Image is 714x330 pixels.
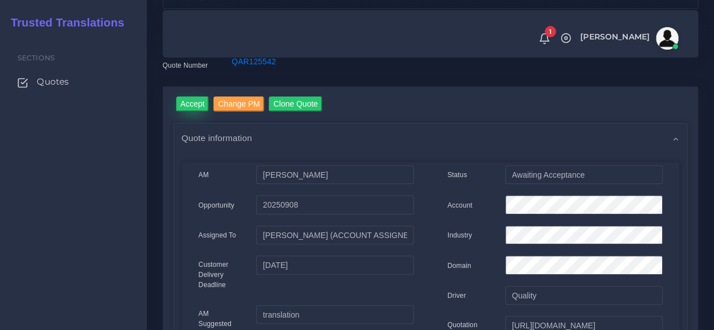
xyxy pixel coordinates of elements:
[545,26,556,37] span: 1
[448,261,471,271] label: Domain
[448,200,472,210] label: Account
[37,76,69,88] span: Quotes
[580,33,650,41] span: [PERSON_NAME]
[448,170,467,180] label: Status
[8,70,138,94] a: Quotes
[199,259,240,290] label: Customer Delivery Deadline
[199,200,235,210] label: Opportunity
[163,60,208,71] label: Quote Number
[269,96,322,112] input: Clone Quote
[182,131,252,144] span: Quote information
[17,54,55,62] span: Sections
[199,170,209,180] label: AM
[535,32,554,45] a: 1
[575,27,682,50] a: [PERSON_NAME]avatar
[3,14,124,32] a: Trusted Translations
[199,230,236,240] label: Assigned To
[3,16,124,29] h2: Trusted Translations
[256,226,413,245] input: pm
[448,291,466,301] label: Driver
[448,230,472,240] label: Industry
[231,57,275,66] a: QAR125542
[213,96,264,112] input: Change PM
[656,27,678,50] img: avatar
[174,124,687,152] div: Quote information
[176,96,209,112] input: Accept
